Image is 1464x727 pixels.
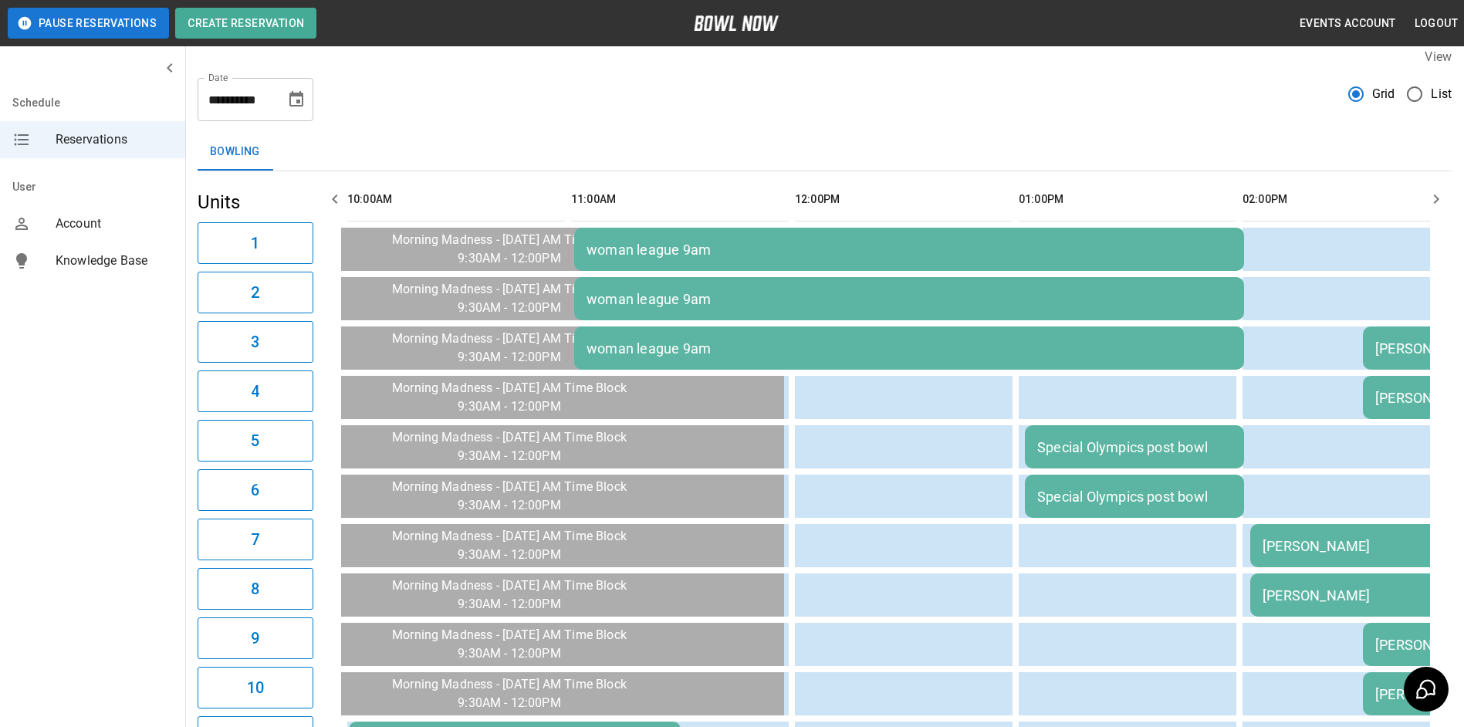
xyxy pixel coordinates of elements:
[198,568,313,610] button: 8
[694,15,779,31] img: logo
[56,215,173,233] span: Account
[175,8,316,39] button: Create Reservation
[251,280,259,305] h6: 2
[251,428,259,453] h6: 5
[251,478,259,502] h6: 6
[251,577,259,601] h6: 8
[198,420,313,462] button: 5
[251,626,259,651] h6: 9
[198,667,313,708] button: 10
[251,330,259,354] h6: 3
[1425,49,1452,64] label: View
[198,222,313,264] button: 1
[247,675,264,700] h6: 10
[1037,489,1232,505] div: Special Olympics post bowl
[198,469,313,511] button: 6
[1408,9,1464,38] button: Logout
[1293,9,1402,38] button: Events Account
[251,231,259,255] h6: 1
[571,178,789,221] th: 11:00AM
[795,178,1013,221] th: 12:00PM
[56,130,173,149] span: Reservations
[587,242,1232,258] div: woman league 9am
[198,272,313,313] button: 2
[198,134,272,171] button: Bowling
[198,370,313,412] button: 4
[251,379,259,404] h6: 4
[198,134,1452,171] div: inventory tabs
[198,190,313,215] h5: Units
[1431,85,1452,103] span: List
[1372,85,1395,103] span: Grid
[198,617,313,659] button: 9
[198,321,313,363] button: 3
[8,8,169,39] button: Pause Reservations
[251,527,259,552] h6: 7
[281,84,312,115] button: Choose date, selected date is Sep 26, 2025
[347,178,565,221] th: 10:00AM
[1037,439,1232,455] div: Special Olympics post bowl
[587,291,1232,307] div: woman league 9am
[198,519,313,560] button: 7
[587,340,1232,357] div: woman league 9am
[56,252,173,270] span: Knowledge Base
